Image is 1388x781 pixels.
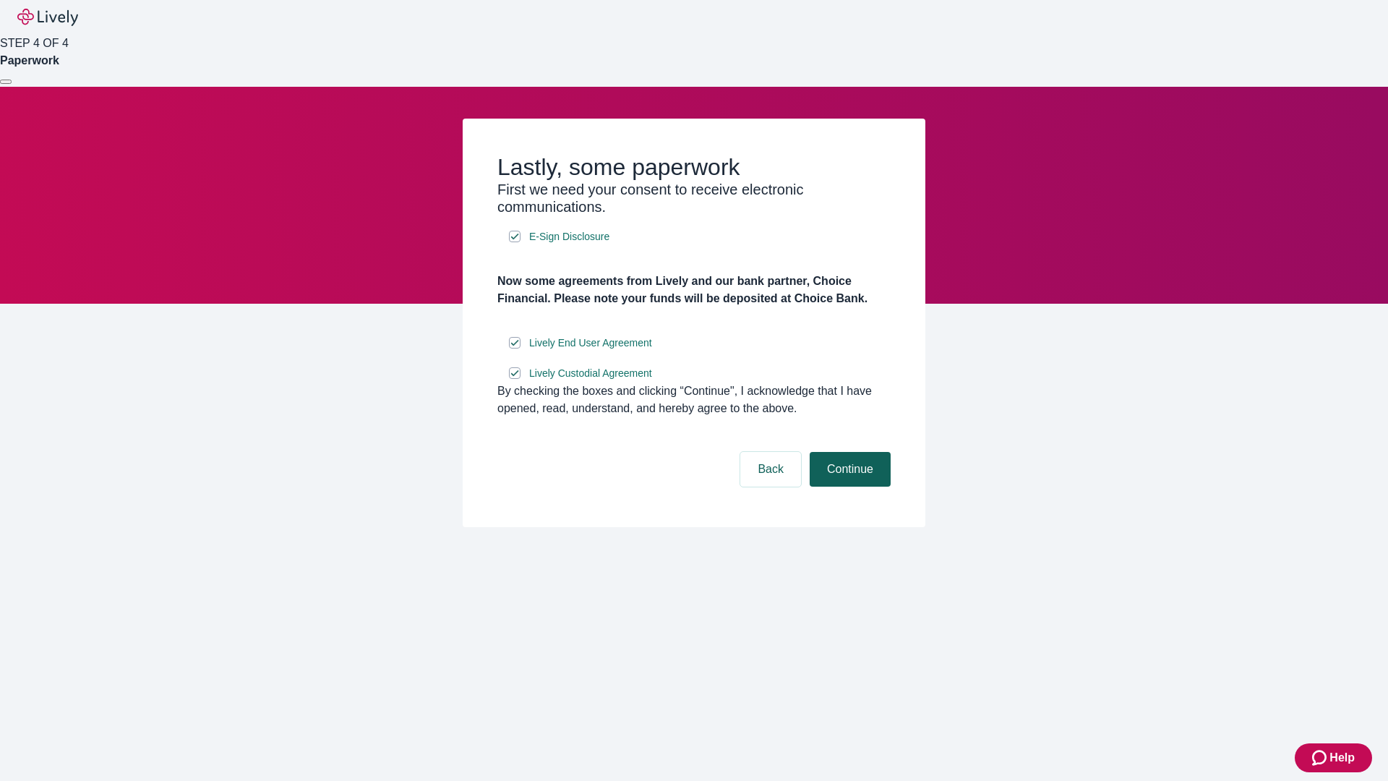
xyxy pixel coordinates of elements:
button: Back [740,452,801,487]
span: Lively Custodial Agreement [529,366,652,381]
img: Lively [17,9,78,26]
svg: Zendesk support icon [1312,749,1329,767]
h3: First we need your consent to receive electronic communications. [497,181,891,215]
h2: Lastly, some paperwork [497,153,891,181]
span: E-Sign Disclosure [529,229,609,244]
a: e-sign disclosure document [526,364,655,383]
div: By checking the boxes and clicking “Continue", I acknowledge that I have opened, read, understand... [497,383,891,417]
h4: Now some agreements from Lively and our bank partner, Choice Financial. Please note your funds wi... [497,273,891,307]
span: Help [1329,749,1355,767]
a: e-sign disclosure document [526,228,612,246]
a: e-sign disclosure document [526,334,655,352]
button: Zendesk support iconHelp [1295,743,1372,772]
button: Continue [810,452,891,487]
span: Lively End User Agreement [529,336,652,351]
